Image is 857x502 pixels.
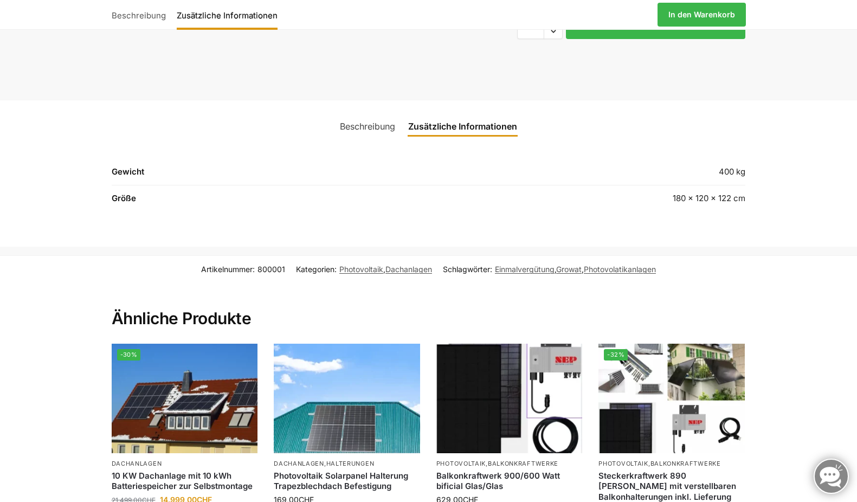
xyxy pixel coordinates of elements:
[584,265,656,274] a: Photovolatikanlagen
[112,185,447,211] th: Größe
[385,265,432,274] a: Dachanlagen
[515,46,748,76] iframe: Sicherer Rahmen für schnelle Bezahlvorgänge
[333,113,402,139] a: Beschreibung
[658,3,746,27] a: In den Warenkorb
[650,460,721,467] a: Balkonkraftwerke
[598,460,648,467] a: Photovoltaik
[257,265,285,274] span: 800001
[598,460,745,468] p: ,
[495,265,555,274] a: Einmalvergütung
[274,460,324,467] a: Dachanlagen
[274,471,420,492] a: Photovoltaik Solarpanel Halterung Trapezblechdach Befestigung
[488,460,558,467] a: Balkonkraftwerke
[112,471,258,492] a: 10 KW Dachanlage mit 10 kWh Batteriespeicher zur Selbstmontage
[446,165,745,185] td: 400 kg
[339,265,383,274] a: Photovoltaik
[436,471,583,492] a: Balkonkraftwerk 900/600 Watt bificial Glas/Glas
[402,113,524,139] a: Zusätzliche Informationen
[112,165,746,211] table: Produktdetails
[171,2,283,28] a: Zusätzliche Informationen
[326,460,375,467] a: Halterungen
[112,460,162,467] a: Dachanlagen
[274,344,420,453] img: Trapezdach Halterung
[446,185,745,211] td: 180 × 120 × 122 cm
[556,265,582,274] a: Growat
[112,282,746,329] h2: Ähnliche Produkte
[598,344,745,453] img: 860 Watt Komplett mit Balkonhalterung
[436,460,583,468] p: ,
[112,344,258,453] a: -30%Solar Dachanlage 6,5 KW
[436,344,583,453] img: Bificiales Hochleistungsmodul
[436,460,486,467] a: Photovoltaik
[274,460,420,468] p: ,
[296,263,432,275] span: Kategorien: ,
[443,263,656,275] span: Schlagwörter: , ,
[112,2,171,28] a: Beschreibung
[201,263,285,275] span: Artikelnummer:
[112,165,447,185] th: Gewicht
[544,24,562,38] span: Reduce quantity
[598,344,745,453] a: -32%860 Watt Komplett mit Balkonhalterung
[112,344,258,453] img: Solar Dachanlage 6,5 KW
